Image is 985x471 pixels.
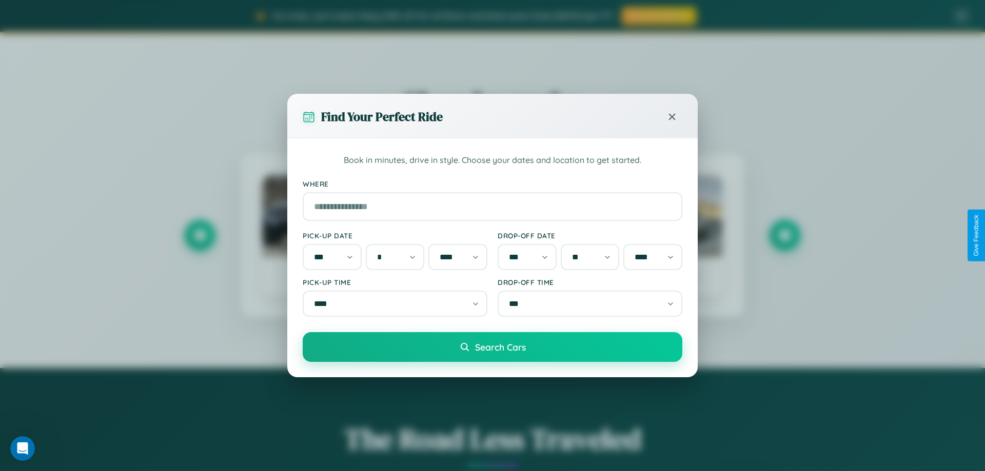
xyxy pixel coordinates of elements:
label: Pick-up Date [303,231,487,240]
label: Drop-off Time [498,278,682,286]
label: Pick-up Time [303,278,487,286]
h3: Find Your Perfect Ride [321,108,443,125]
label: Drop-off Date [498,231,682,240]
label: Where [303,179,682,188]
p: Book in minutes, drive in style. Choose your dates and location to get started. [303,154,682,167]
button: Search Cars [303,332,682,362]
span: Search Cars [475,341,526,353]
